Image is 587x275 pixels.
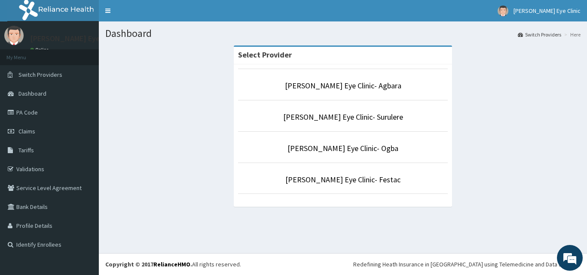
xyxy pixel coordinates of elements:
p: [PERSON_NAME] Eye [30,35,100,42]
img: User Image [498,6,508,16]
li: Here [562,31,581,38]
a: [PERSON_NAME] Eye Clinic- Agbara [285,81,401,91]
a: Online [30,47,51,53]
a: RelianceHMO [153,260,190,268]
div: Redefining Heath Insurance in [GEOGRAPHIC_DATA] using Telemedicine and Data Science! [353,260,581,269]
span: Switch Providers [18,71,62,79]
span: Dashboard [18,90,46,97]
footer: All rights reserved. [99,253,587,275]
a: [PERSON_NAME] Eye Clinic- Ogba [287,143,398,153]
span: Tariffs [18,146,34,154]
a: Switch Providers [518,31,561,38]
h1: Dashboard [105,28,581,39]
strong: Select Provider [238,50,292,60]
img: User Image [4,26,24,45]
span: [PERSON_NAME] Eye Clinic [514,7,581,15]
strong: Copyright © 2017 . [105,260,192,268]
span: Claims [18,127,35,135]
a: [PERSON_NAME] Eye Clinic- Surulere [283,112,403,122]
a: [PERSON_NAME] Eye Clinic- Festac [285,175,401,184]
